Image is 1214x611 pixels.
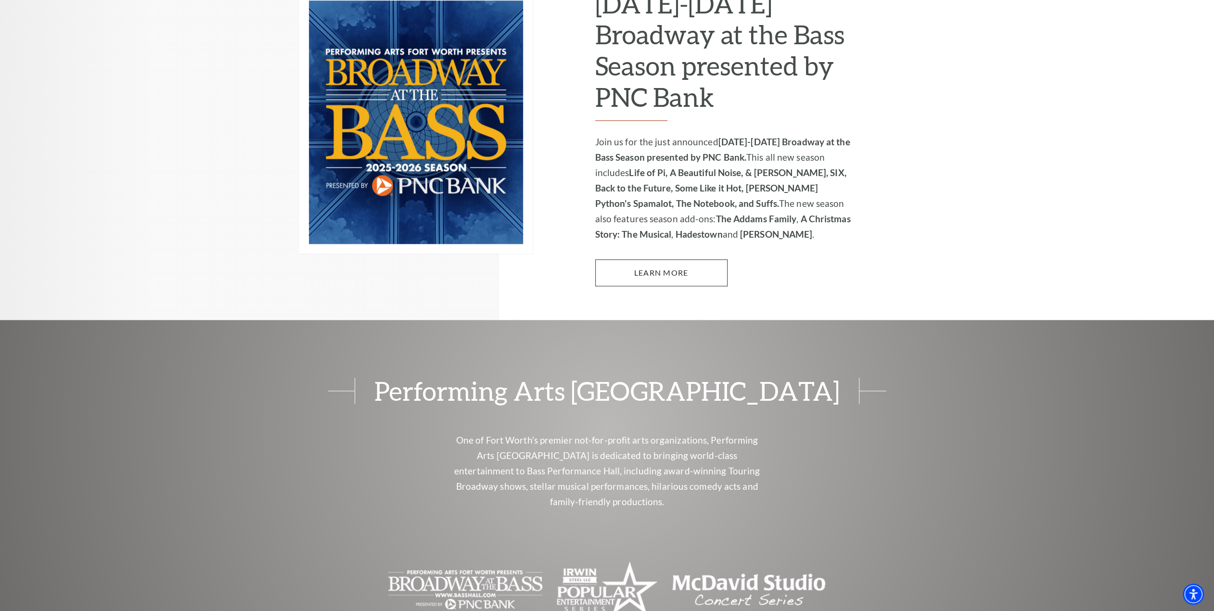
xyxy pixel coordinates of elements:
[1183,584,1204,605] div: Accessibility Menu
[672,583,826,594] a: Text logo for "McDavid Studio Concert Series" in a clean, modern font. - open in a new tab
[388,583,542,594] a: The image is blank or empty. - open in a new tab
[716,213,796,224] strong: The Addams Family
[595,259,728,286] a: Learn More 2025-2026 Broadway at the Bass Season presented by PNC Bank
[595,213,851,240] strong: A Christmas Story: The Musical
[740,229,812,240] strong: [PERSON_NAME]
[595,134,853,242] p: Join us for the just announced This all new season includes The new season also features season a...
[557,583,657,594] a: The image is completely blank with no visible content. - open in a new tab
[451,433,764,509] p: One of Fort Worth’s premier not-for-profit arts organizations, Performing Arts [GEOGRAPHIC_DATA] ...
[595,136,850,163] strong: [DATE]-[DATE] Broadway at the Bass Season presented by PNC Bank.
[676,229,723,240] strong: Hadestown
[595,167,846,209] strong: Life of Pi, A Beautiful Noise, & [PERSON_NAME], SIX, Back to the Future, Some Like it Hot, [PERSO...
[355,378,859,404] span: Performing Arts [GEOGRAPHIC_DATA]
